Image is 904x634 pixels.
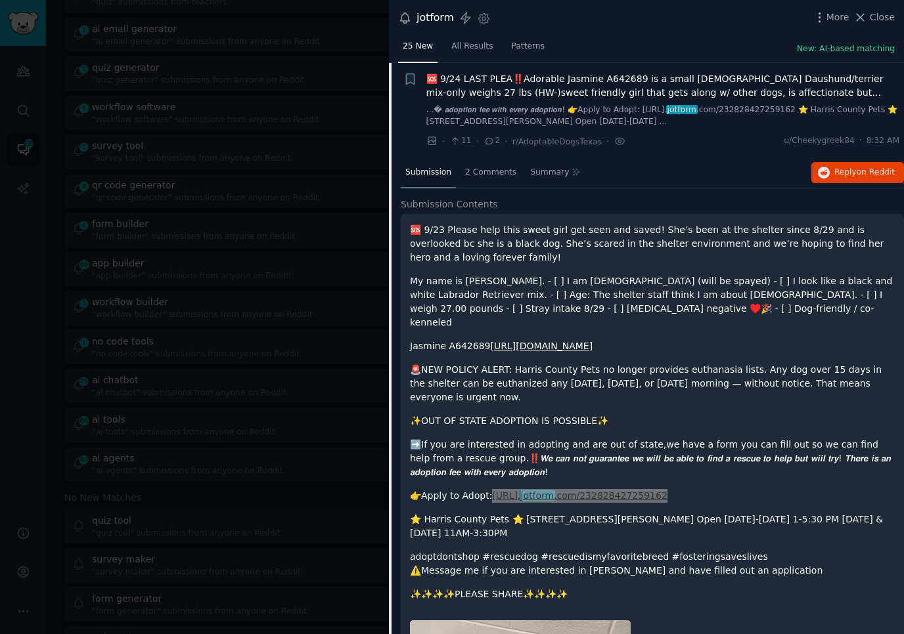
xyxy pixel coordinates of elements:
span: 25 New [403,41,433,53]
p: ➡️If you are interested in adopting and are out of state,we have a form you can fill out so we ca... [410,438,895,479]
span: 11 [449,135,471,147]
button: Close [853,11,895,24]
span: 2 Comments [465,167,516,179]
span: More [826,11,849,24]
p: My name is [PERSON_NAME]. - [ ] I am [DEMOGRAPHIC_DATA] (will be spayed) - [ ] I look like a blac... [410,274,895,329]
p: Jasmine A642689 [410,339,895,353]
span: Patterns [512,41,545,53]
h1: adoptdontshop #rescuedog #rescuedismyfavoritebreed #fosteringsaveslives [410,550,895,564]
span: Submission [405,167,451,179]
span: · [476,135,479,148]
p: ⭐️ Harris County Pets ⭐️ [STREET_ADDRESS][PERSON_NAME] Open [DATE]-[DATE] 1-5:30 PM [DATE] & [DAT... [410,513,895,540]
span: jotform [520,490,555,501]
span: 8:32 AM [867,135,899,147]
span: · [606,135,609,148]
span: Submission Contents [401,198,498,211]
span: All Results [451,41,493,53]
span: on Reddit [857,167,895,177]
a: All Results [447,36,497,63]
p: ✨✨✨✨PLEASE SHARE✨✨✨✨ [410,587,895,601]
button: New: AI-based matching [797,43,895,55]
p: 🆘 9/23 Please help this sweet girl get seen and saved! She’s been at the shelter since 8/29 and i... [410,223,895,264]
div: jotform [417,10,454,26]
a: [URL].jotform.com/232828427259162 [492,490,667,501]
a: 25 New [398,36,438,63]
span: · [859,135,862,147]
p: 👉Apply to Adopt: [410,489,895,503]
a: 🆘 9/24 LAST PLEA‼️Adorable Jasmine A642689 is a small [DEMOGRAPHIC_DATA] Daushund/terrier mix-onl... [426,72,900,100]
span: jotform [666,105,698,114]
button: Replyon Reddit [811,162,904,183]
p: ⚠️Message me if you are interested in [PERSON_NAME] and have filled out an application [410,564,895,578]
a: Patterns [507,36,549,63]
span: · [505,135,507,148]
span: u/Cheekygreek84 [784,135,855,147]
span: 2 [484,135,500,147]
a: ...� 𝙖𝙙𝙤𝙥𝙩𝙞𝙤𝙣 𝙛𝙚𝙚 𝙬𝙞𝙩𝙝 𝙚𝙫𝙚𝙧𝙮 𝙖𝙙𝙤𝙥𝙩𝙞𝙤𝙣! 👉Apply to Adopt: [URL].jotform.com/232828427259162 ⭐️ Harr... [426,104,900,127]
span: r/AdoptableDogsTexas [512,137,602,146]
button: More [813,11,849,24]
span: · [442,135,445,148]
span: Close [870,11,895,24]
span: Summary [530,167,569,179]
p: 🚨NEW POLICY ALERT: Harris County Pets no longer provides euthanasia lists. Any dog over 15 days i... [410,363,895,404]
a: [URL][DOMAIN_NAME] [491,341,593,351]
span: Reply [834,167,895,179]
p: ✨OUT OF STATE ADOPTION IS POSSIBLE✨ [410,414,895,428]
